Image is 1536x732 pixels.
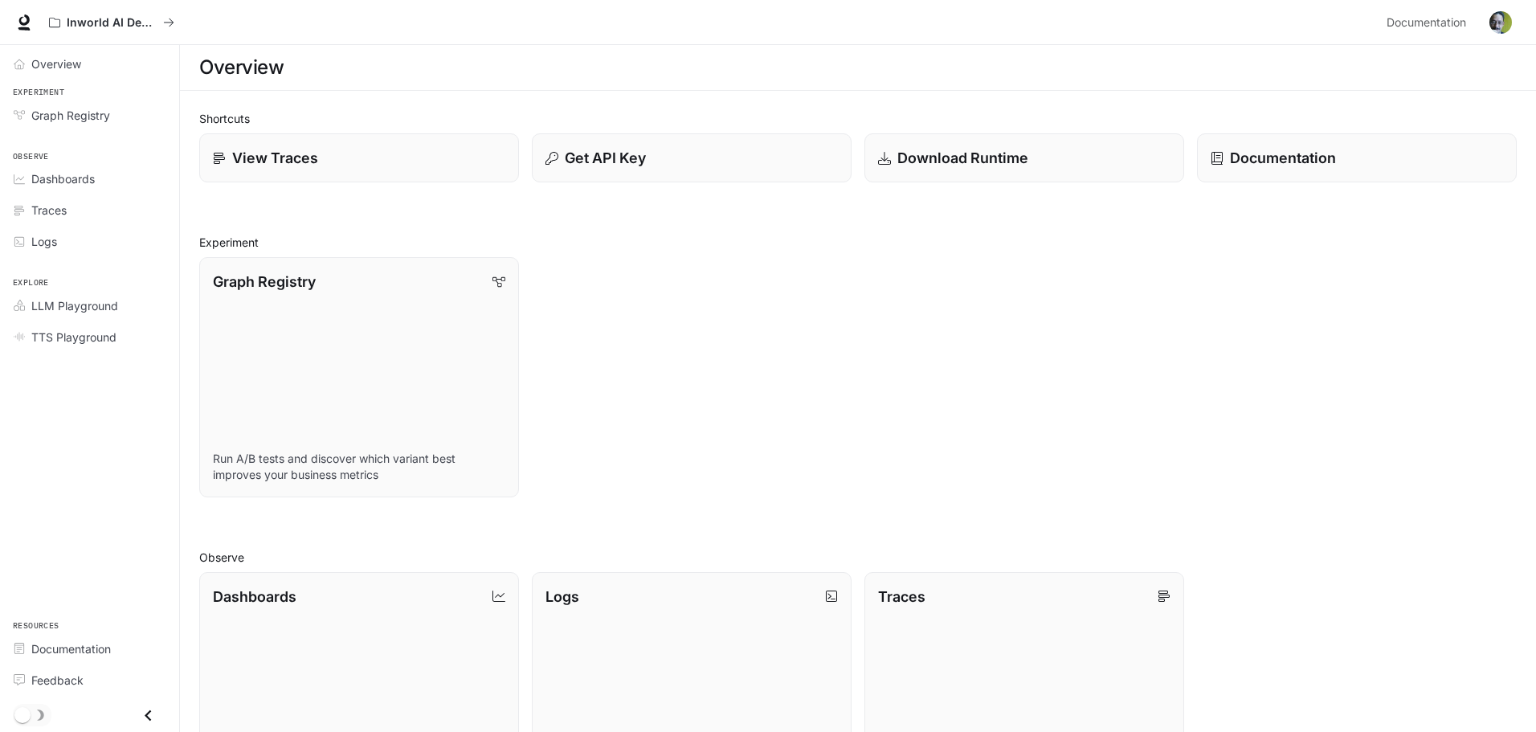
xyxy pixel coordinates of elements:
[864,133,1184,182] a: Download Runtime
[199,51,284,84] h1: Overview
[199,234,1517,251] h2: Experiment
[565,147,646,169] p: Get API Key
[14,705,31,723] span: Dark mode toggle
[31,202,67,219] span: Traces
[545,586,579,607] p: Logs
[878,586,925,607] p: Traces
[6,666,173,694] a: Feedback
[6,227,173,256] a: Logs
[1489,11,1512,34] img: User avatar
[199,133,519,182] a: View Traces
[897,147,1028,169] p: Download Runtime
[199,257,519,497] a: Graph RegistryRun A/B tests and discover which variant best improves your business metrics
[1380,6,1478,39] a: Documentation
[6,635,173,663] a: Documentation
[130,699,166,732] button: Close drawer
[199,110,1517,127] h2: Shortcuts
[6,50,173,78] a: Overview
[31,170,95,187] span: Dashboards
[532,133,852,182] button: Get API Key
[213,271,316,292] p: Graph Registry
[31,640,111,657] span: Documentation
[31,297,118,314] span: LLM Playground
[213,451,505,483] p: Run A/B tests and discover which variant best improves your business metrics
[31,672,84,689] span: Feedback
[31,329,116,346] span: TTS Playground
[31,233,57,250] span: Logs
[31,107,110,124] span: Graph Registry
[1230,147,1336,169] p: Documentation
[213,586,296,607] p: Dashboards
[31,55,81,72] span: Overview
[232,147,318,169] p: View Traces
[6,101,173,129] a: Graph Registry
[67,16,157,30] p: Inworld AI Demos
[6,165,173,193] a: Dashboards
[1197,133,1517,182] a: Documentation
[6,196,173,224] a: Traces
[42,6,182,39] button: All workspaces
[199,549,1517,566] h2: Observe
[1485,6,1517,39] button: User avatar
[1387,13,1466,33] span: Documentation
[6,323,173,351] a: TTS Playground
[6,292,173,320] a: LLM Playground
